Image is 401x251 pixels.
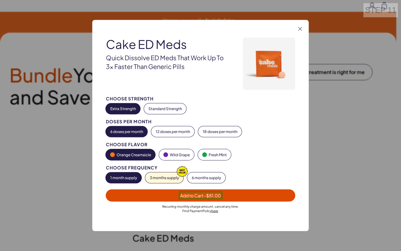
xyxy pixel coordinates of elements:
a: here [211,209,218,213]
div: Choose Frequency [106,165,295,170]
div: Choose Flavor [106,142,295,147]
button: Add to Cart -$81.00 [106,190,295,202]
span: Add to Cart [180,193,221,198]
div: Quick dissolve ED Meds that work up to 3x faster than generic pills [106,53,226,71]
button: Wild Grape [159,149,194,160]
button: 6 months supply [187,173,226,183]
span: Find Payment [182,209,203,213]
button: Standard Strength [144,104,186,114]
button: Extra Strength [106,104,140,114]
div: Cake ED Meds [106,38,226,51]
span: - $81.00 [204,193,221,198]
button: 1 month supply [106,173,142,183]
div: Doses per Month [106,119,295,124]
button: Orange Creamsicle [106,149,155,160]
button: Fresh Mint [198,149,231,160]
button: 12 doses per month [151,126,195,137]
button: 6 doses per month [106,126,148,137]
div: Recurring monthly charge amount , cancel any time. Policy . [106,204,295,213]
button: 18 doses per month [198,126,242,137]
div: Choose Strength [106,96,295,101]
img: Cake ED Meds [243,38,295,90]
button: 3 months supply [145,173,184,183]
